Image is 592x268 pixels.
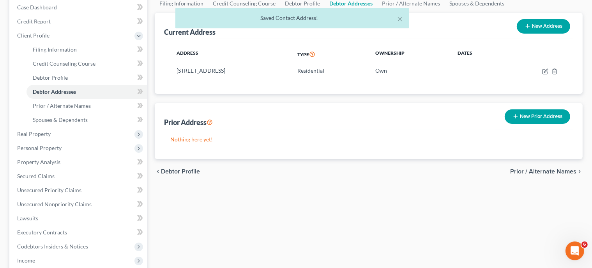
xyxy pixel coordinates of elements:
[510,168,576,175] span: Prior / Alternate Names
[11,211,147,225] a: Lawsuits
[17,229,67,236] span: Executory Contracts
[17,257,35,264] span: Income
[11,169,147,183] a: Secured Claims
[17,243,88,250] span: Codebtors Insiders & Notices
[11,0,147,14] a: Case Dashboard
[17,4,57,11] span: Case Dashboard
[11,225,147,239] a: Executory Contracts
[27,43,147,57] a: Filing Information
[11,155,147,169] a: Property Analysis
[155,168,200,175] button: chevron_left Debtor Profile
[505,109,570,124] button: New Prior Address
[155,168,161,175] i: chevron_left
[17,159,60,165] span: Property Analysis
[576,168,583,175] i: chevron_right
[33,116,88,123] span: Spouses & Dependents
[510,168,583,175] button: Prior / Alternate Names chevron_right
[33,88,76,95] span: Debtor Addresses
[170,63,291,78] td: [STREET_ADDRESS]
[398,14,403,23] button: ×
[27,71,147,85] a: Debtor Profile
[17,215,38,222] span: Lawsuits
[33,60,95,67] span: Credit Counseling Course
[17,187,81,193] span: Unsecured Priority Claims
[33,102,91,109] span: Prior / Alternate Names
[17,130,51,137] span: Real Property
[291,45,369,63] th: Type
[33,74,68,81] span: Debtor Profile
[581,241,588,248] span: 6
[27,113,147,127] a: Spouses & Dependents
[11,183,147,197] a: Unsecured Priority Claims
[11,197,147,211] a: Unsecured Nonpriority Claims
[27,99,147,113] a: Prior / Alternate Names
[170,136,567,143] p: Nothing here yet!
[17,173,55,179] span: Secured Claims
[291,63,369,78] td: Residential
[17,201,92,207] span: Unsecured Nonpriority Claims
[27,57,147,71] a: Credit Counseling Course
[565,241,584,260] iframe: Intercom live chat
[164,118,213,127] div: Prior Address
[170,45,291,63] th: Address
[27,85,147,99] a: Debtor Addresses
[161,168,200,175] span: Debtor Profile
[33,46,77,53] span: Filing Information
[369,63,452,78] td: Own
[17,145,62,151] span: Personal Property
[369,45,452,63] th: Ownership
[182,14,403,22] div: Saved Contact Address!
[17,32,49,39] span: Client Profile
[451,45,505,63] th: Dates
